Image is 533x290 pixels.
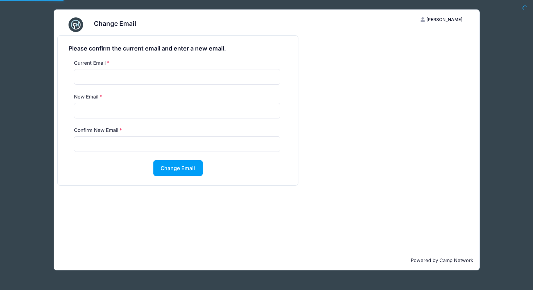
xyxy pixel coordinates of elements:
button: [PERSON_NAME] [414,13,469,26]
p: Powered by Camp Network [60,257,474,264]
span: [PERSON_NAME] [426,17,462,22]
label: Confirm New Email [74,126,122,134]
button: Change Email [153,160,203,176]
label: Current Email [74,59,110,67]
label: New Email [74,93,102,100]
h4: Please confirm the current email and enter a new email. [69,45,288,52]
img: CampNetwork [69,17,83,32]
h3: Change Email [94,20,136,27]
